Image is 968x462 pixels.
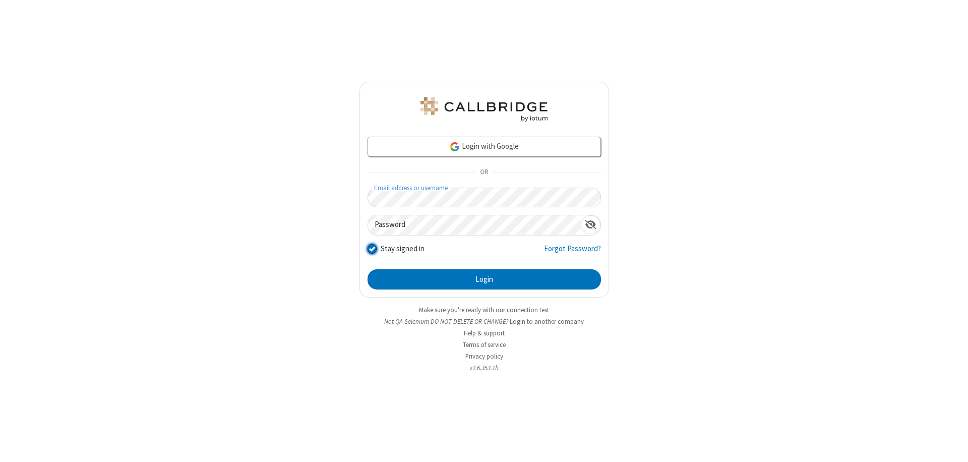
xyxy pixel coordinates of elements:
li: Not QA Selenium DO NOT DELETE OR CHANGE? [359,317,609,326]
a: Forgot Password? [544,243,601,262]
button: Login to another company [510,317,584,326]
li: v2.6.353.1b [359,363,609,373]
img: google-icon.png [449,141,460,152]
img: QA Selenium DO NOT DELETE OR CHANGE [418,97,550,122]
div: Show password [581,215,600,234]
a: Login with Google [368,137,601,157]
input: Password [368,215,581,235]
a: Privacy policy [465,352,503,361]
a: Help & support [464,329,505,337]
a: Terms of service [463,340,506,349]
a: Make sure you're ready with our connection test [419,306,549,314]
input: Email address or username [368,188,601,207]
button: Login [368,269,601,290]
span: OR [476,165,492,180]
label: Stay signed in [381,243,425,255]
